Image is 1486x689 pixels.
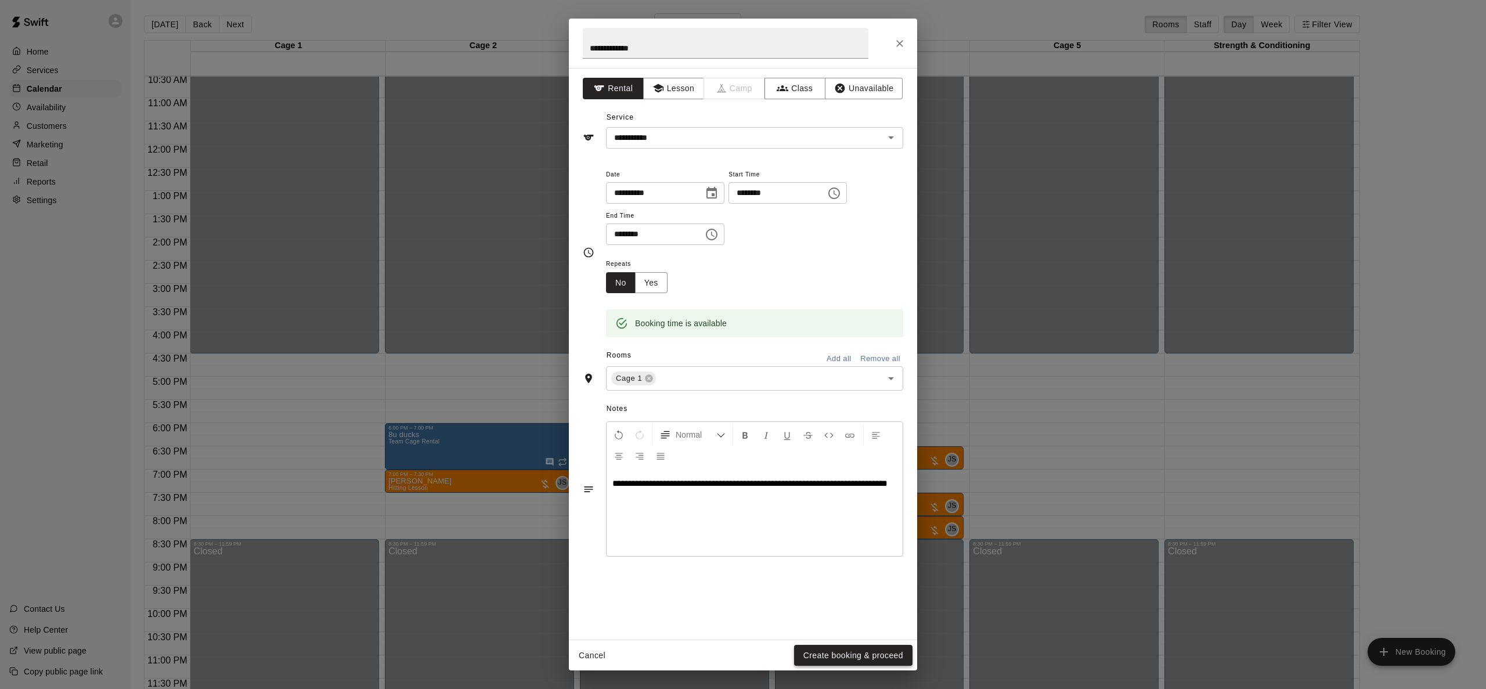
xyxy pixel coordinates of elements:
button: Redo [630,424,650,445]
svg: Rooms [583,373,594,384]
span: Service [607,113,634,121]
div: outlined button group [606,272,668,294]
button: Choose date, selected date is Sep 18, 2025 [700,182,723,205]
span: Date [606,167,724,183]
button: Open [883,129,899,146]
button: No [606,272,636,294]
span: Normal [676,429,716,441]
button: Format Strikethrough [798,424,818,445]
button: Insert Code [819,424,839,445]
button: Left Align [866,424,886,445]
span: Camps can only be created in the Services page [704,78,765,99]
svg: Service [583,132,594,143]
button: Cancel [574,645,611,666]
button: Add all [820,350,857,368]
span: Repeats [606,257,677,272]
button: Undo [609,424,629,445]
button: Rental [583,78,644,99]
button: Open [883,370,899,387]
button: Unavailable [825,78,903,99]
button: Right Align [630,445,650,466]
button: Format Bold [735,424,755,445]
span: Rooms [607,351,632,359]
div: Cage 1 [611,371,656,385]
span: End Time [606,208,724,224]
button: Formatting Options [655,424,730,445]
button: Create booking & proceed [794,645,912,666]
button: Close [889,33,910,54]
button: Format Italics [756,424,776,445]
button: Remove all [857,350,903,368]
button: Insert Link [840,424,860,445]
button: Format Underline [777,424,797,445]
button: Class [764,78,825,99]
span: Notes [607,400,903,419]
span: Cage 1 [611,373,647,384]
button: Lesson [643,78,704,99]
div: Booking time is available [635,313,727,334]
svg: Notes [583,484,594,495]
button: Choose time, selected time is 6:30 PM [700,223,723,246]
button: Justify Align [651,445,670,466]
button: Choose time, selected time is 6:00 PM [823,182,846,205]
span: Start Time [728,167,847,183]
button: Yes [635,272,668,294]
svg: Timing [583,247,594,258]
button: Center Align [609,445,629,466]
